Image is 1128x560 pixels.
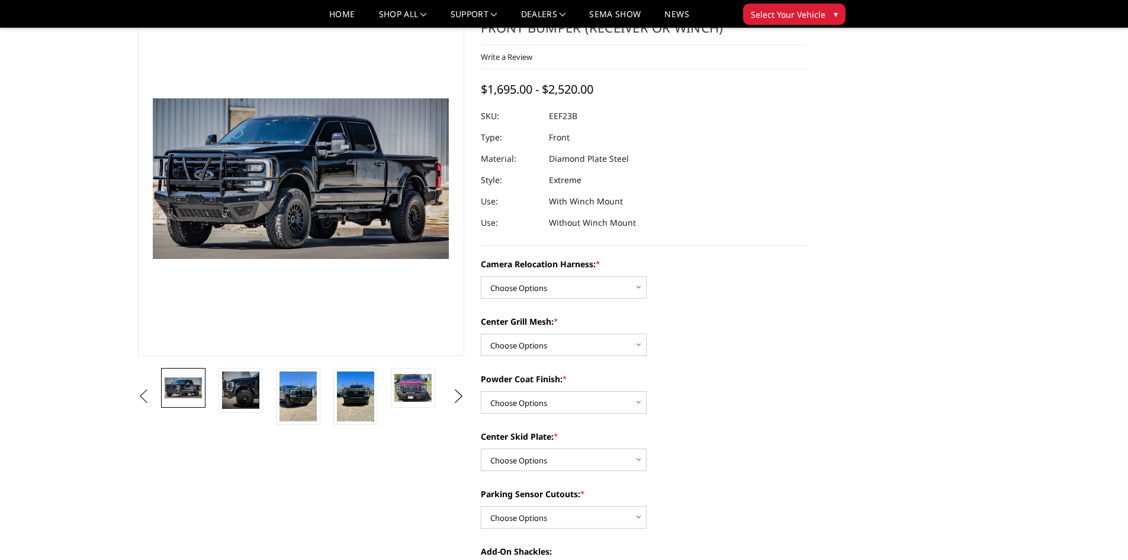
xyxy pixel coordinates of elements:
[279,372,317,421] img: 2023-2026 Ford F250-350 - T2 Series - Extreme Front Bumper (receiver or winch)
[481,545,808,558] label: Add-On Shackles:
[481,315,808,328] label: Center Grill Mesh:
[394,374,432,402] img: 2023-2026 Ford F250-350 - T2 Series - Extreme Front Bumper (receiver or winch)
[138,1,465,356] a: 2023-2026 Ford F250-350 - T2 Series - Extreme Front Bumper (receiver or winch)
[222,372,259,409] img: 2023-2026 Ford F250-350 - T2 Series - Extreme Front Bumper (receiver or winch)
[549,148,629,169] dd: Diamond Plate Steel
[481,81,593,97] span: $1,695.00 - $2,520.00
[337,372,374,421] img: 2023-2026 Ford F250-350 - T2 Series - Extreme Front Bumper (receiver or winch)
[743,4,846,25] button: Select Your Vehicle
[664,10,689,27] a: News
[521,10,566,27] a: Dealers
[379,10,427,27] a: shop all
[834,8,838,20] span: ▾
[165,377,202,398] img: 2023-2026 Ford F250-350 - T2 Series - Extreme Front Bumper (receiver or winch)
[549,169,581,191] dd: Extreme
[329,10,355,27] a: Home
[135,388,153,405] button: Previous
[481,169,540,191] dt: Style:
[549,105,577,127] dd: EEF23B
[481,488,808,500] label: Parking Sensor Cutouts:
[481,373,808,385] label: Powder Coat Finish:
[481,191,540,212] dt: Use:
[549,212,636,233] dd: Without Winch Mount
[481,258,808,270] label: Camera Relocation Harness:
[451,10,497,27] a: Support
[481,148,540,169] dt: Material:
[549,191,623,212] dd: With Winch Mount
[481,212,540,233] dt: Use:
[481,430,808,443] label: Center Skid Plate:
[549,127,570,148] dd: Front
[481,52,532,62] a: Write a Review
[481,105,540,127] dt: SKU:
[751,8,825,21] span: Select Your Vehicle
[449,388,467,405] button: Next
[589,10,641,27] a: SEMA Show
[481,127,540,148] dt: Type:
